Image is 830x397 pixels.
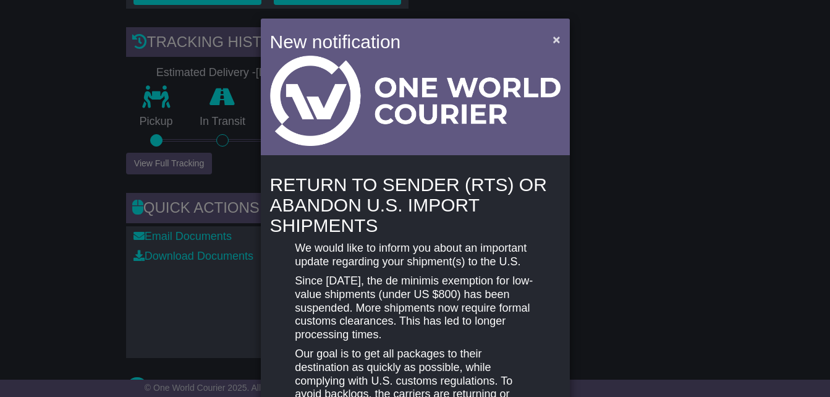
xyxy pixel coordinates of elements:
button: Close [546,27,566,52]
h4: New notification [270,28,535,56]
span: × [553,32,560,46]
p: We would like to inform you about an important update regarding your shipment(s) to the U.S. [295,242,535,268]
img: Light [270,56,561,146]
p: Since [DATE], the de minimis exemption for low-value shipments (under US $800) has been suspended... [295,275,535,341]
h4: RETURN TO SENDER (RTS) OR ABANDON U.S. IMPORT SHIPMENTS [270,174,561,236]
